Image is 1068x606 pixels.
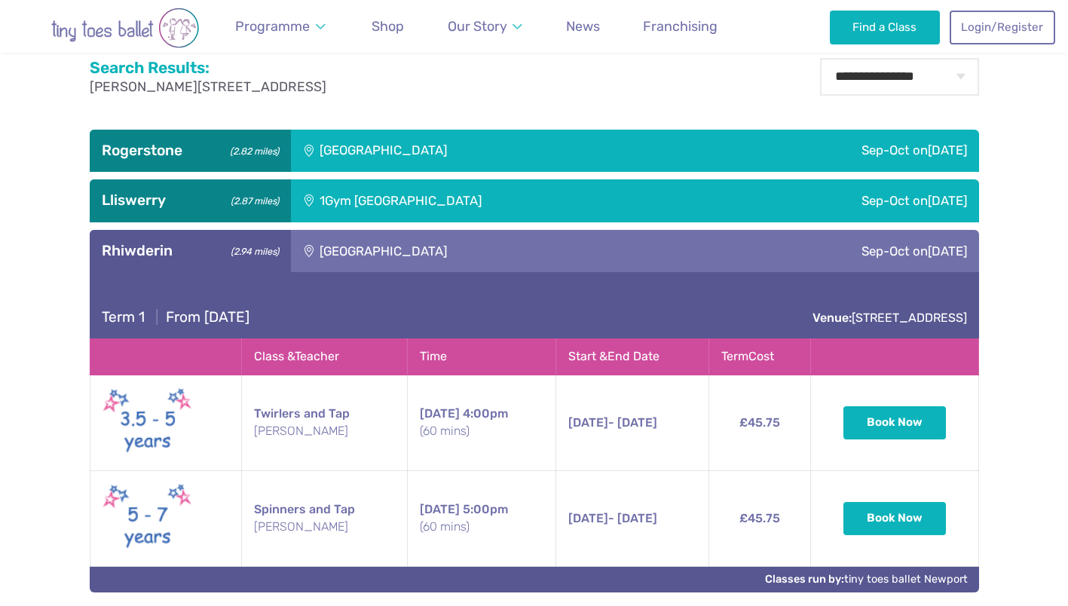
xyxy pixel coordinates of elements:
[448,18,507,34] span: Our Story
[291,130,680,172] div: [GEOGRAPHIC_DATA]
[420,423,543,439] small: (60 mins)
[102,308,145,326] span: Term 1
[407,339,555,375] th: Time
[843,406,946,439] button: Book Now
[928,142,967,158] span: [DATE]
[711,179,978,222] div: Sep-Oct on
[765,573,844,586] strong: Classes run by:
[568,415,608,430] span: [DATE]
[365,10,411,44] a: Shop
[372,18,404,34] span: Shop
[708,470,811,566] td: £45.75
[928,243,967,259] span: [DATE]
[568,511,657,525] span: - [DATE]
[680,130,979,172] div: Sep-Oct on
[291,179,711,222] div: 1Gym [GEOGRAPHIC_DATA]
[407,375,555,470] td: 4:00pm
[90,78,326,96] p: [PERSON_NAME][STREET_ADDRESS]
[241,470,407,566] td: Spinners and Tap
[102,242,279,260] h3: Rhiwderin
[680,230,979,272] div: Sep-Oct on
[90,58,326,78] h2: Search Results:
[830,11,941,44] a: Find a Class
[420,502,460,516] span: [DATE]
[291,230,680,272] div: [GEOGRAPHIC_DATA]
[254,423,395,439] small: [PERSON_NAME]
[420,406,460,421] span: [DATE]
[566,18,600,34] span: News
[148,308,166,326] span: |
[420,519,543,535] small: (60 mins)
[225,191,278,207] small: (2.87 miles)
[568,511,608,525] span: [DATE]
[241,375,407,470] td: Twirlers and Tap
[812,311,967,325] a: Venue:[STREET_ADDRESS]
[765,573,968,586] a: Classes run by:tiny toes ballet Newport
[843,502,946,535] button: Book Now
[708,339,811,375] th: Term Cost
[235,18,310,34] span: Programme
[441,10,530,44] a: Our Story
[950,11,1055,44] a: Login/Register
[254,519,395,535] small: [PERSON_NAME]
[228,10,332,44] a: Programme
[812,311,852,325] strong: Venue:
[102,142,279,160] h3: Rogerstone
[643,18,718,34] span: Franchising
[225,142,278,158] small: (2.82 miles)
[102,191,279,210] h3: Lliswerry
[928,193,967,208] span: [DATE]
[636,10,724,44] a: Franchising
[102,308,249,326] h4: From [DATE]
[225,242,278,258] small: (2.94 miles)
[103,480,193,557] img: Spinners New (May 2025)
[241,339,407,375] th: Class & Teacher
[708,375,811,470] td: £45.75
[559,10,607,44] a: News
[20,8,231,48] img: tiny toes ballet
[568,415,657,430] span: - [DATE]
[556,339,709,375] th: Start & End Date
[103,384,193,461] img: Twirlers New (May 2025)
[407,470,555,566] td: 5:00pm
